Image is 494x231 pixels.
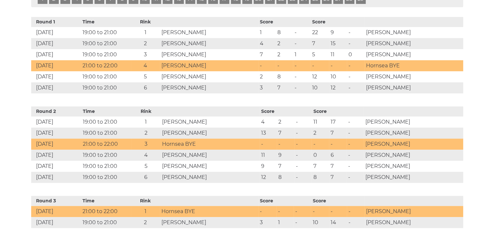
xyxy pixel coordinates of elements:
td: 21:00 to 22:00 [81,60,131,71]
td: 6 [131,82,159,93]
td: [PERSON_NAME] [364,161,463,172]
td: 7 [277,161,294,172]
td: 19:00 to 21:00 [81,82,131,93]
td: 5 [132,161,160,172]
td: 10 [310,82,329,93]
td: 7 [329,128,347,139]
td: 19:00 to 21:00 [81,172,132,183]
td: 7 [276,82,293,93]
td: - [347,82,364,93]
td: 19:00 to 21:00 [81,38,131,49]
td: - [347,71,364,82]
td: - [294,139,312,150]
td: 5 [310,49,329,60]
td: 4 [132,150,160,161]
td: [DATE] [31,71,81,82]
td: [PERSON_NAME] [160,82,259,93]
td: [PERSON_NAME] [364,172,463,183]
th: Round 2 [31,106,82,116]
td: 12 [310,71,329,82]
td: Hornsea BYE [160,206,259,217]
td: [PERSON_NAME] [364,217,463,228]
th: Time [81,106,132,116]
td: 19:00 to 21:00 [81,150,132,161]
td: - [294,217,311,228]
td: - [329,139,347,150]
td: [DATE] [31,128,82,139]
td: - [347,172,364,183]
td: 12 [260,172,277,183]
td: 1 [276,217,294,228]
td: 11 [329,49,347,60]
td: 5 [131,71,159,82]
th: Rink [131,196,159,206]
td: 11 [311,116,329,128]
td: - [294,116,312,128]
td: [DATE] [31,116,82,128]
td: [DATE] [31,161,82,172]
td: 19:00 to 21:00 [81,161,132,172]
td: - [260,139,277,150]
td: 12 [329,82,347,93]
td: - [277,139,294,150]
td: [DATE] [31,49,81,60]
td: 2 [276,49,293,60]
td: 10 [329,71,347,82]
td: [PERSON_NAME] [160,116,259,128]
td: 19:00 to 21:00 [81,71,131,82]
th: Time [81,196,131,206]
td: 8 [277,172,294,183]
th: Score [260,106,312,116]
th: Rink [131,17,159,27]
td: - [347,60,364,71]
td: [PERSON_NAME] [364,27,463,38]
td: 2 [311,128,329,139]
th: Round 3 [31,196,81,206]
td: [PERSON_NAME] [160,71,259,82]
td: 8 [276,27,293,38]
td: [DATE] [31,27,81,38]
td: Hornsea BYE [364,60,463,71]
td: - [294,150,312,161]
td: [PERSON_NAME] [364,49,463,60]
td: 7 [329,161,347,172]
td: 9 [329,27,347,38]
td: 22 [310,27,329,38]
td: - [347,139,364,150]
td: - [329,60,347,71]
td: - [276,60,293,71]
td: 6 [329,150,347,161]
td: - [293,60,310,71]
td: 4 [260,116,277,128]
td: [PERSON_NAME] [160,38,259,49]
td: - [276,206,294,217]
td: 2 [276,38,293,49]
td: - [311,206,329,217]
th: Score [311,196,364,206]
td: 2 [131,217,159,228]
td: 8 [276,71,293,82]
td: [DATE] [31,206,81,217]
td: 6 [132,172,160,183]
td: [DATE] [31,172,82,183]
td: 21:00 to 22:00 [81,206,131,217]
td: [PERSON_NAME] [160,161,259,172]
td: 19:00 to 21:00 [81,217,131,228]
td: - [294,172,312,183]
td: 7 [258,49,275,60]
td: - [329,206,347,217]
td: 2 [277,116,294,128]
td: [PERSON_NAME] [160,172,259,183]
td: 1 [132,116,160,128]
td: - [347,150,364,161]
td: [PERSON_NAME] [364,116,463,128]
td: 9 [260,161,277,172]
th: Score [258,17,310,27]
td: - [293,27,310,38]
td: [PERSON_NAME] [364,71,463,82]
td: [DATE] [31,60,81,71]
td: [DATE] [31,82,81,93]
td: 0 [311,150,329,161]
td: [PERSON_NAME] [364,38,463,49]
td: 1 [293,49,310,60]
